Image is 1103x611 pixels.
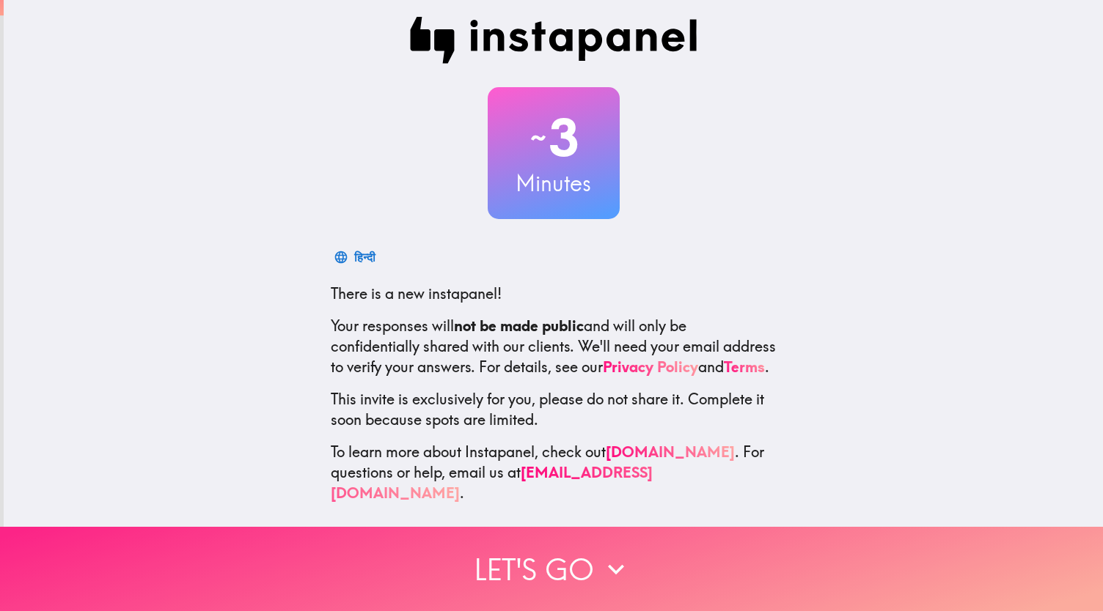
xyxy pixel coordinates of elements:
button: हिन्दी [331,242,381,272]
p: To learn more about Instapanel, check out . For questions or help, email us at . [331,442,777,503]
p: This invite is exclusively for you, please do not share it. Complete it soon because spots are li... [331,389,777,430]
a: [EMAIL_ADDRESS][DOMAIN_NAME] [331,463,653,502]
a: Privacy Policy [603,358,698,376]
span: ~ [528,116,549,160]
a: [DOMAIN_NAME] [606,442,735,461]
h2: 3 [488,108,620,168]
a: Terms [724,358,765,376]
b: not be made public [454,316,584,335]
div: हिन्दी [354,247,375,267]
h3: Minutes [488,168,620,199]
img: Instapanel [410,17,697,64]
span: There is a new instapanel! [331,284,502,303]
p: Your responses will and will only be confidentially shared with our clients. We'll need your emai... [331,316,777,377]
